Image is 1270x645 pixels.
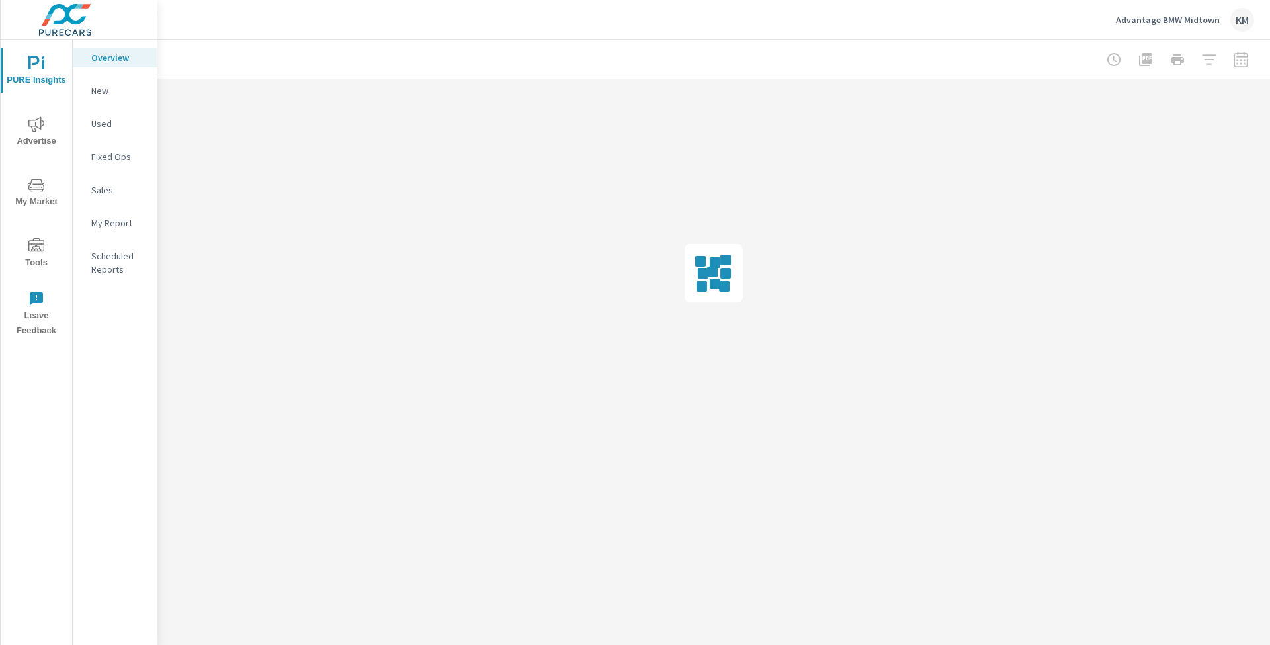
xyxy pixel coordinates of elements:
[73,180,157,200] div: Sales
[91,216,146,230] p: My Report
[91,183,146,196] p: Sales
[91,249,146,276] p: Scheduled Reports
[5,238,68,271] span: Tools
[5,291,68,339] span: Leave Feedback
[1116,14,1220,26] p: Advantage BMW Midtown
[73,213,157,233] div: My Report
[73,48,157,67] div: Overview
[5,116,68,149] span: Advertise
[91,51,146,64] p: Overview
[91,117,146,130] p: Used
[5,56,68,88] span: PURE Insights
[73,114,157,134] div: Used
[5,177,68,210] span: My Market
[73,246,157,279] div: Scheduled Reports
[73,81,157,101] div: New
[73,147,157,167] div: Fixed Ops
[91,150,146,163] p: Fixed Ops
[1230,8,1254,32] div: KM
[1,40,72,344] div: nav menu
[91,84,146,97] p: New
